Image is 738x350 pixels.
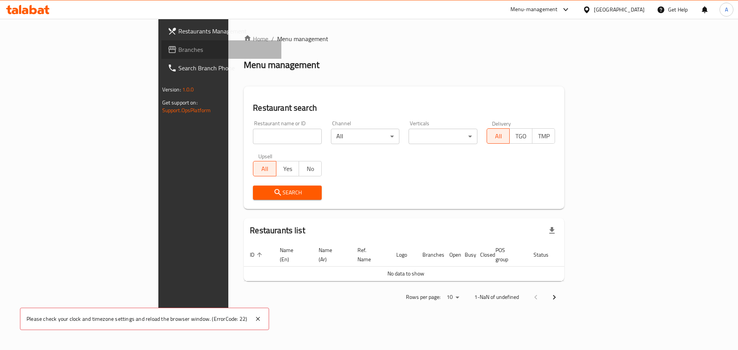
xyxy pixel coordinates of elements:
span: ID [250,250,264,259]
span: Status [534,250,558,259]
h2: Restaurants list [250,225,305,236]
p: Rows per page: [406,292,440,302]
button: Yes [276,161,299,176]
span: Search [259,188,316,197]
div: Rows per page: [444,292,462,303]
input: Search for restaurant name or ID.. [253,129,322,144]
label: Delivery [492,121,511,126]
div: Menu-management [510,5,558,14]
th: Closed [474,243,489,267]
a: Search Branch Phone [161,59,282,77]
span: No data to show [387,269,424,279]
span: A [725,5,728,14]
div: Export file [543,221,561,240]
button: All [253,161,276,176]
button: No [299,161,322,176]
button: TMP [532,128,555,144]
th: Branches [416,243,443,267]
button: TGO [509,128,532,144]
div: All [331,129,400,144]
button: Next page [545,288,563,307]
span: Restaurants Management [178,27,276,36]
span: Search Branch Phone [178,63,276,73]
label: Upsell [258,153,273,159]
div: ​ [409,129,477,144]
span: No [302,163,319,174]
h2: Restaurant search [253,102,555,114]
span: All [256,163,273,174]
button: All [487,128,510,144]
p: 1-NaN of undefined [474,292,519,302]
button: Search [253,186,322,200]
span: 1.0.0 [182,85,194,95]
span: POS group [495,245,518,264]
span: Yes [279,163,296,174]
span: Ref. Name [357,245,381,264]
th: Busy [459,243,474,267]
span: Menu management [277,34,328,43]
span: All [490,131,507,142]
a: Branches [161,40,282,59]
span: Version: [162,85,181,95]
a: Restaurants Management [161,22,282,40]
span: Name (Ar) [319,245,342,264]
span: TGO [513,131,529,142]
th: Open [443,243,459,267]
nav: breadcrumb [244,34,564,43]
h2: Menu management [244,59,319,71]
span: TMP [535,131,552,142]
a: Support.OpsPlatform [162,105,211,115]
span: Branches [178,45,276,54]
th: Logo [390,243,416,267]
span: Get support on: [162,98,198,108]
table: enhanced table [244,243,594,281]
p: Please check your clock and timezone settings and reload the browser window. (ErrorCode: 22) [27,314,247,323]
span: Name (En) [280,245,303,264]
div: [GEOGRAPHIC_DATA] [594,5,645,14]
